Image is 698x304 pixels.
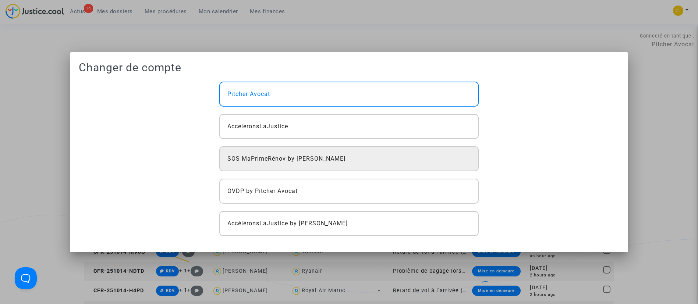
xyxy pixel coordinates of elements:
span: SOS MaPrimeRénov by [PERSON_NAME] [227,154,346,163]
iframe: Help Scout Beacon - Open [15,267,37,289]
span: Pitcher Avocat [227,90,270,99]
span: AcceleronsLaJustice [227,122,288,131]
span: OVDP by Pitcher Avocat [227,187,298,196]
h1: Changer de compte [79,61,620,74]
span: AccéléronsLaJustice by [PERSON_NAME] [227,219,348,228]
